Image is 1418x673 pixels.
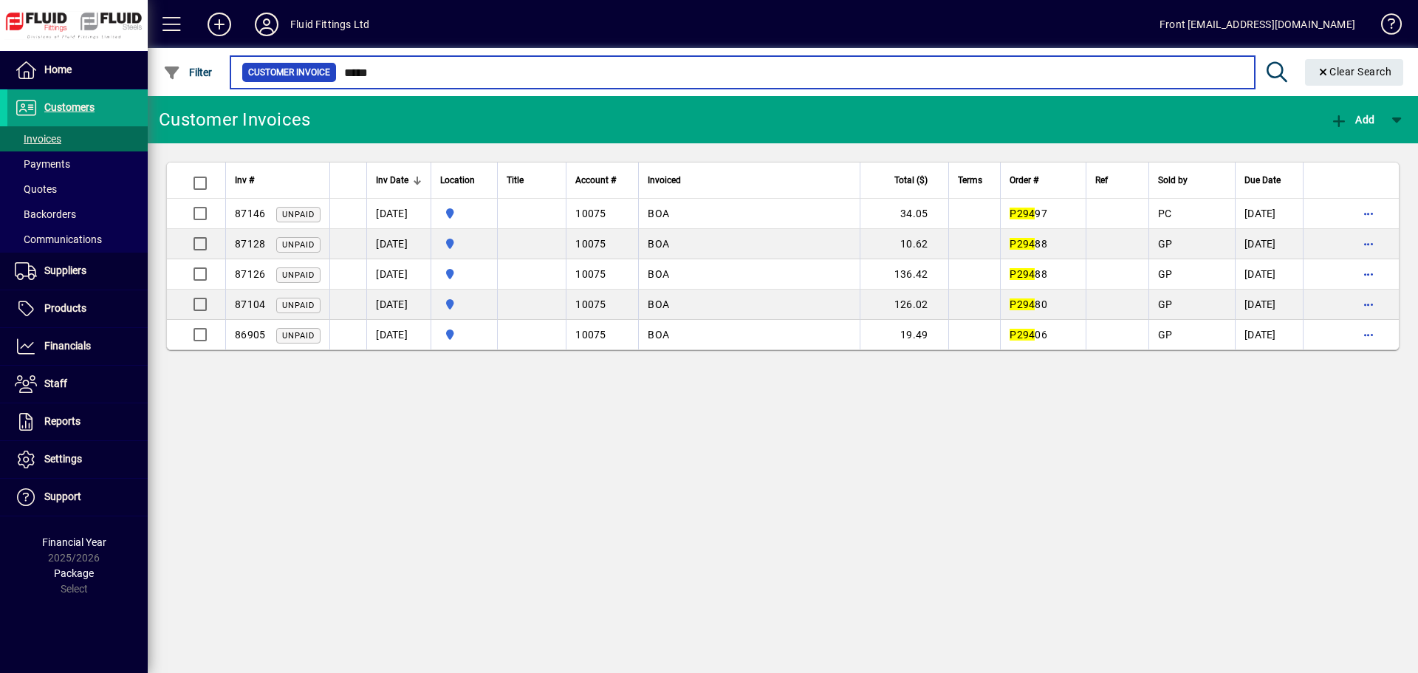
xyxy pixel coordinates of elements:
[235,298,265,310] span: 87104
[1244,172,1281,188] span: Due Date
[7,290,148,327] a: Products
[1158,238,1173,250] span: GP
[1235,259,1303,290] td: [DATE]
[44,64,72,75] span: Home
[15,208,76,220] span: Backorders
[1010,238,1035,250] em: P294
[1158,208,1172,219] span: PC
[1235,290,1303,320] td: [DATE]
[44,340,91,352] span: Financials
[507,172,557,188] div: Title
[366,320,431,349] td: [DATE]
[1244,172,1294,188] div: Due Date
[575,172,629,188] div: Account #
[648,172,851,188] div: Invoiced
[15,133,61,145] span: Invoices
[1357,262,1380,286] button: More options
[575,172,616,188] span: Account #
[235,208,265,219] span: 87146
[196,11,243,38] button: Add
[1010,238,1047,250] span: 88
[159,108,310,131] div: Customer Invoices
[860,259,948,290] td: 136.42
[282,210,315,219] span: Unpaid
[1158,172,1188,188] span: Sold by
[869,172,941,188] div: Total ($)
[648,172,681,188] span: Invoiced
[54,567,94,579] span: Package
[1010,298,1047,310] span: 80
[376,172,422,188] div: Inv Date
[1235,229,1303,259] td: [DATE]
[648,268,669,280] span: BOA
[235,238,265,250] span: 87128
[1235,320,1303,349] td: [DATE]
[1010,268,1047,280] span: 88
[894,172,928,188] span: Total ($)
[44,453,82,465] span: Settings
[1326,106,1378,133] button: Add
[507,172,524,188] span: Title
[1010,298,1035,310] em: P294
[1330,114,1374,126] span: Add
[648,298,669,310] span: BOA
[440,266,488,282] span: AUCKLAND
[575,268,606,280] span: 10075
[15,233,102,245] span: Communications
[235,172,321,188] div: Inv #
[1010,172,1077,188] div: Order #
[1357,323,1380,346] button: More options
[575,298,606,310] span: 10075
[7,177,148,202] a: Quotes
[7,52,148,89] a: Home
[648,238,669,250] span: BOA
[958,172,982,188] span: Terms
[7,227,148,252] a: Communications
[440,296,488,312] span: AUCKLAND
[7,403,148,440] a: Reports
[282,270,315,280] span: Unpaid
[860,199,948,229] td: 34.05
[282,240,315,250] span: Unpaid
[1317,66,1392,78] span: Clear Search
[366,290,431,320] td: [DATE]
[44,302,86,314] span: Products
[44,491,81,502] span: Support
[235,172,254,188] span: Inv #
[248,65,330,80] span: Customer Invoice
[44,378,67,389] span: Staff
[648,208,669,219] span: BOA
[575,208,606,219] span: 10075
[44,101,95,113] span: Customers
[1010,329,1035,341] em: P294
[1158,268,1173,280] span: GP
[860,290,948,320] td: 126.02
[1010,208,1047,219] span: 97
[860,320,948,349] td: 19.49
[7,253,148,290] a: Suppliers
[440,172,488,188] div: Location
[7,479,148,516] a: Support
[160,59,216,86] button: Filter
[7,126,148,151] a: Invoices
[440,236,488,252] span: AUCKLAND
[1160,13,1355,36] div: Front [EMAIL_ADDRESS][DOMAIN_NAME]
[163,66,213,78] span: Filter
[1158,329,1173,341] span: GP
[15,158,70,170] span: Payments
[7,328,148,365] a: Financials
[290,13,369,36] div: Fluid Fittings Ltd
[1357,202,1380,225] button: More options
[860,229,948,259] td: 10.62
[366,229,431,259] td: [DATE]
[235,329,265,341] span: 86905
[1235,199,1303,229] td: [DATE]
[366,199,431,229] td: [DATE]
[575,238,606,250] span: 10075
[243,11,290,38] button: Profile
[44,415,81,427] span: Reports
[7,366,148,403] a: Staff
[1095,172,1108,188] span: Ref
[15,183,57,195] span: Quotes
[1357,293,1380,316] button: More options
